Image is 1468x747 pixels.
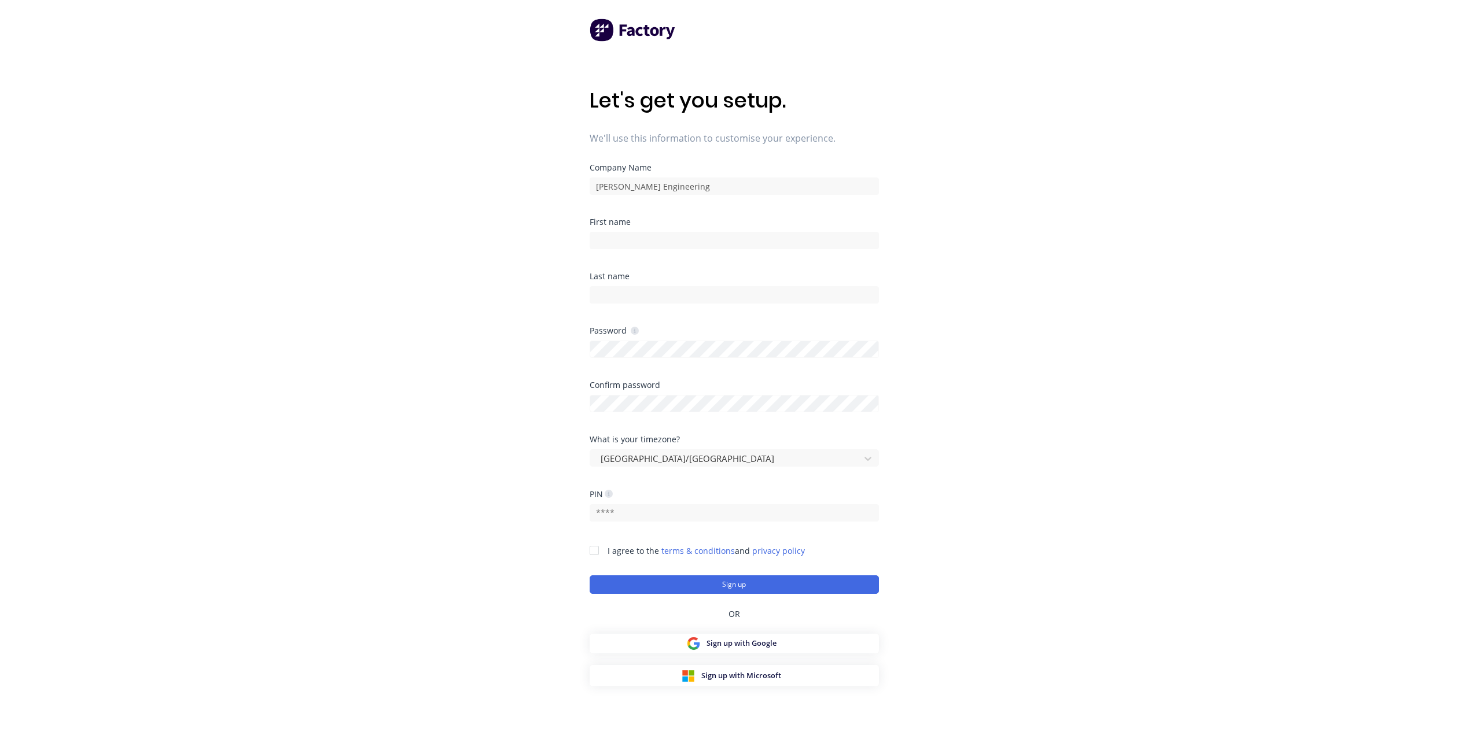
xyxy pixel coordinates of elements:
[590,489,613,500] div: PIN
[590,19,676,42] img: Factory
[590,575,879,594] button: Sign up
[707,638,777,649] span: Sign up with Google
[590,435,879,443] div: What is your timezone?
[752,545,805,556] a: privacy policy
[590,88,879,113] h1: Let's get you setup.
[590,594,879,634] div: OR
[608,545,805,556] span: I agree to the and
[590,381,879,389] div: Confirm password
[590,272,879,280] div: Last name
[590,131,879,145] span: We'll use this information to customise your experience.
[590,325,639,336] div: Password
[590,164,879,172] div: Company Name
[590,634,879,653] button: Sign up with Google
[590,665,879,686] button: Sign up with Microsoft
[701,670,781,681] span: Sign up with Microsoft
[661,545,735,556] a: terms & conditions
[590,218,879,226] div: First name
